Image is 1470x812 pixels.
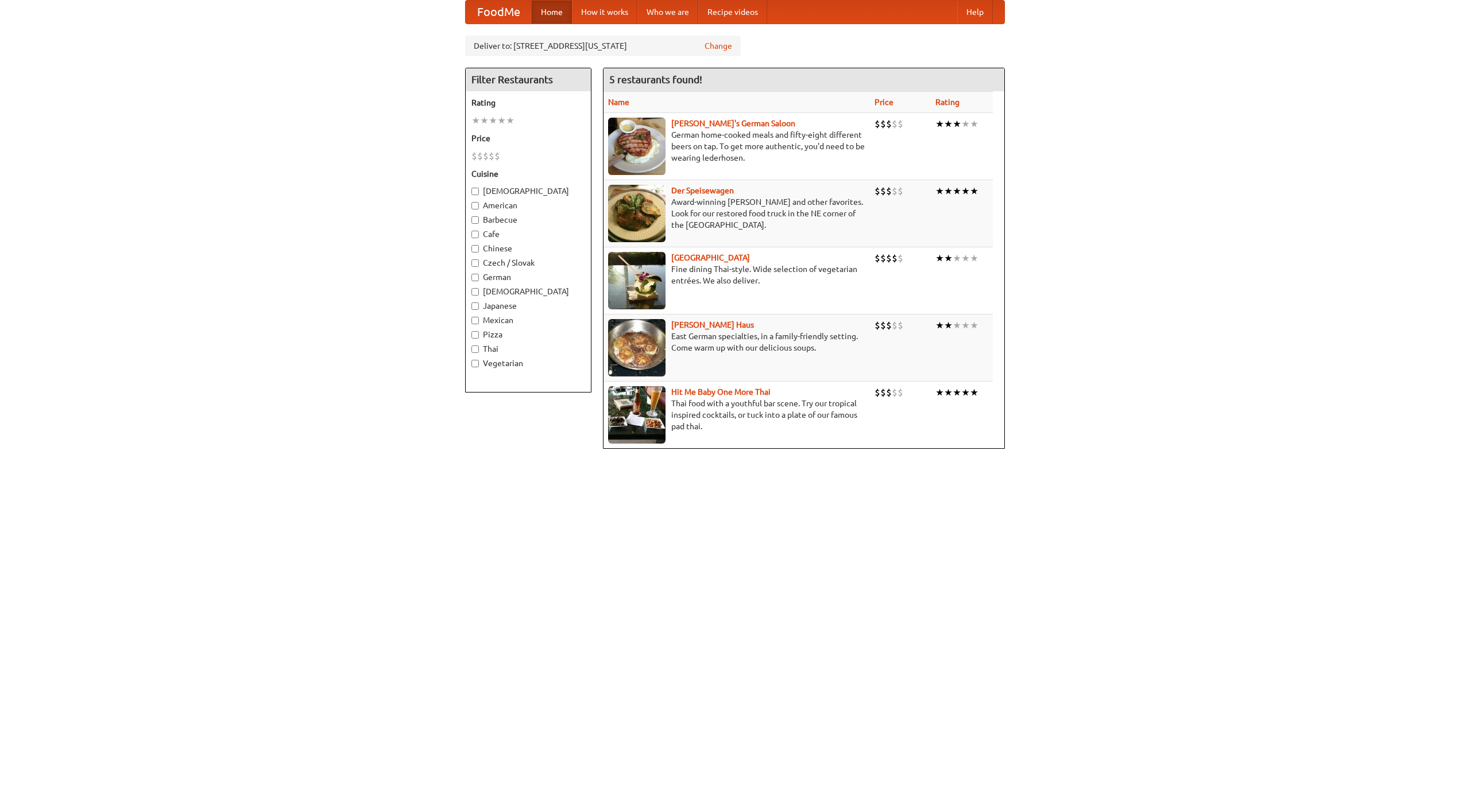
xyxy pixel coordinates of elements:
li: $ [494,150,500,162]
label: Thai [471,343,585,355]
li: ★ [953,185,961,197]
label: Mexican [471,314,585,326]
p: Award-winning [PERSON_NAME] and other favorites. Look for our restored food truck in the NE corne... [608,196,865,231]
a: Help [957,1,993,24]
li: $ [892,252,898,265]
input: Cafe [471,231,479,238]
li: $ [886,252,892,265]
li: ★ [944,252,953,265]
p: German home-cooked meals and fifty-eight different beers on tap. To get more authentic, you'd nee... [608,129,865,164]
li: ★ [953,252,961,265]
ng-pluralize: 5 restaurants found! [609,74,702,85]
li: $ [892,386,898,399]
li: $ [880,319,886,332]
li: $ [471,150,477,162]
li: ★ [953,386,961,399]
li: ★ [480,114,489,127]
li: ★ [970,185,978,197]
li: $ [886,118,892,130]
li: ★ [944,185,953,197]
li: ★ [944,118,953,130]
li: $ [880,185,886,197]
h4: Filter Restaurants [466,68,591,91]
li: $ [875,185,880,197]
li: ★ [497,114,506,127]
h5: Price [471,133,585,144]
li: ★ [961,185,970,197]
label: [DEMOGRAPHIC_DATA] [471,185,585,197]
a: [PERSON_NAME] Haus [671,320,754,329]
h5: Cuisine [471,168,585,180]
input: American [471,202,479,209]
li: ★ [953,319,961,332]
img: kohlhaus.jpg [608,319,666,376]
a: Who we are [637,1,698,24]
img: babythai.jpg [608,386,666,444]
div: Deliver to: [STREET_ADDRESS][US_STATE] [465,36,741,56]
img: satay.jpg [608,252,666,309]
a: Der Speisewagen [671,186,734,195]
a: [GEOGRAPHIC_DATA] [671,253,750,262]
a: How it works [572,1,637,24]
li: ★ [961,319,970,332]
a: [PERSON_NAME]'s German Saloon [671,119,795,128]
p: Thai food with a youthful bar scene. Try our tropical inspired cocktails, or tuck into a plate of... [608,398,865,432]
li: ★ [935,118,944,130]
li: $ [898,185,903,197]
li: ★ [970,252,978,265]
a: Rating [935,98,960,107]
a: Hit Me Baby One More Thai [671,387,771,397]
li: ★ [935,386,944,399]
input: [DEMOGRAPHIC_DATA] [471,188,479,195]
p: Fine dining Thai-style. Wide selection of vegetarian entrées. We also deliver. [608,263,865,286]
li: $ [875,252,880,265]
li: ★ [970,386,978,399]
img: speisewagen.jpg [608,185,666,242]
li: $ [892,185,898,197]
li: $ [898,118,903,130]
li: $ [886,185,892,197]
li: ★ [961,252,970,265]
label: Czech / Slovak [471,257,585,269]
li: $ [489,150,494,162]
label: German [471,271,585,283]
li: $ [898,319,903,332]
label: Vegetarian [471,358,585,369]
input: Chinese [471,245,479,252]
li: $ [875,118,880,130]
input: [DEMOGRAPHIC_DATA] [471,288,479,296]
li: $ [886,319,892,332]
a: Recipe videos [698,1,767,24]
input: Pizza [471,331,479,339]
input: Barbecue [471,216,479,224]
input: Thai [471,345,479,353]
li: $ [892,118,898,130]
li: ★ [970,319,978,332]
li: $ [880,386,886,399]
label: [DEMOGRAPHIC_DATA] [471,286,585,297]
a: Price [875,98,893,107]
label: Japanese [471,300,585,312]
h5: Rating [471,97,585,108]
label: Pizza [471,329,585,340]
li: $ [898,386,903,399]
li: ★ [489,114,497,127]
li: ★ [471,114,480,127]
li: ★ [935,252,944,265]
li: $ [483,150,489,162]
li: $ [875,319,880,332]
li: ★ [961,386,970,399]
li: ★ [506,114,514,127]
li: $ [477,150,483,162]
li: $ [898,252,903,265]
li: $ [886,386,892,399]
li: $ [892,319,898,332]
label: Cafe [471,228,585,240]
label: Chinese [471,243,585,254]
li: $ [875,386,880,399]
